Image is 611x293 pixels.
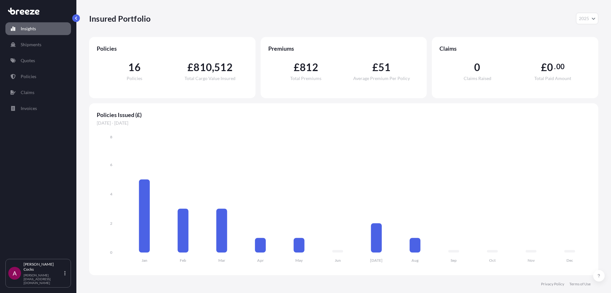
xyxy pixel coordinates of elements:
tspan: [DATE] [370,258,383,263]
tspan: 4 [110,192,112,196]
span: Policies [127,76,142,81]
tspan: Jun [335,258,341,263]
p: Insights [21,26,36,32]
span: [DATE] - [DATE] [97,120,591,126]
tspan: Nov [528,258,535,263]
span: A [13,270,17,276]
span: 0 [547,62,553,72]
tspan: Mar [218,258,225,263]
span: Total Premiums [290,76,321,81]
span: 2025 [579,15,589,22]
tspan: May [295,258,303,263]
tspan: 2 [110,221,112,226]
tspan: Apr [257,258,264,263]
span: , [212,62,214,72]
p: Insured Portfolio [89,13,151,24]
span: Total Paid Amount [534,76,571,81]
tspan: Dec [566,258,573,263]
a: Shipments [5,38,71,51]
a: Privacy Policy [541,282,564,287]
a: Insights [5,22,71,35]
tspan: Sep [451,258,457,263]
a: Policies [5,70,71,83]
span: Premiums [268,45,419,52]
span: Total Cargo Value Insured [185,76,235,81]
span: Claims [439,45,591,52]
span: . [554,64,556,69]
p: Claims [21,89,34,96]
tspan: Feb [180,258,186,263]
tspan: Jan [142,258,147,263]
tspan: Oct [489,258,496,263]
span: £ [372,62,378,72]
a: Quotes [5,54,71,67]
p: Invoices [21,105,37,112]
span: Average Premium Per Policy [353,76,410,81]
span: £ [541,62,547,72]
p: [PERSON_NAME] Cocks [24,262,63,272]
span: 512 [214,62,233,72]
span: 00 [556,64,565,69]
span: Claims Raised [464,76,491,81]
tspan: 0 [110,250,112,255]
tspan: 8 [110,135,112,139]
span: 51 [378,62,390,72]
tspan: 6 [110,162,112,167]
a: Terms of Use [569,282,591,287]
span: 0 [474,62,480,72]
tspan: Aug [411,258,419,263]
span: £ [187,62,193,72]
span: 16 [128,62,140,72]
span: £ [294,62,300,72]
p: Quotes [21,57,35,64]
span: Policies Issued (£) [97,111,591,119]
a: Invoices [5,102,71,115]
p: [PERSON_NAME][EMAIL_ADDRESS][DOMAIN_NAME] [24,273,63,285]
span: 812 [300,62,318,72]
span: 810 [193,62,212,72]
p: Policies [21,73,36,80]
a: Claims [5,86,71,99]
p: Shipments [21,41,41,48]
button: Year Selector [576,13,598,24]
span: Policies [97,45,248,52]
